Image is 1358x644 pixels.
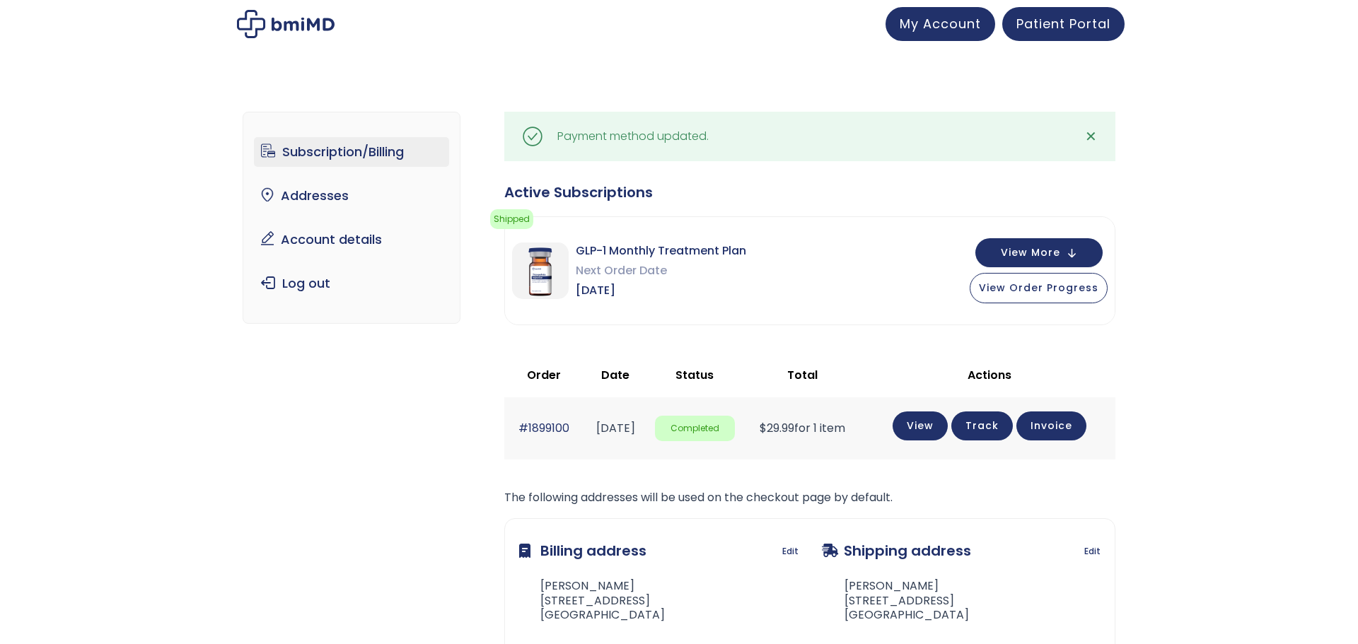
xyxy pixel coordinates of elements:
span: Order [527,367,561,383]
button: View Order Progress [970,273,1108,303]
h3: Shipping address [822,533,971,568]
span: $ [760,420,767,436]
span: Next Order Date [576,261,746,281]
a: Edit [782,541,799,561]
td: for 1 item [742,397,863,459]
address: [PERSON_NAME] [STREET_ADDRESS] [GEOGRAPHIC_DATA] [519,579,665,623]
h3: Billing address [519,533,646,568]
a: Account details [254,225,450,254]
span: View Order Progress [979,281,1098,295]
span: Shipped [490,209,533,229]
p: The following addresses will be used on the checkout page by default. [504,488,1115,508]
a: Track [951,411,1013,440]
a: Invoice [1016,411,1086,440]
span: Status [675,367,714,383]
a: Patient Portal [1002,7,1125,41]
a: My Account [886,7,995,41]
a: View [893,411,948,440]
a: Subscription/Billing [254,137,450,167]
a: #1899100 [518,420,569,436]
div: Payment method updated. [557,127,709,146]
button: View More [975,238,1103,267]
span: [DATE] [576,281,746,300]
a: Edit [1084,541,1101,561]
nav: Account pages [243,112,461,324]
a: Log out [254,269,450,298]
img: My account [237,10,335,38]
a: ✕ [1076,122,1105,151]
span: Actions [968,367,1011,383]
time: [DATE] [596,420,635,436]
a: Addresses [254,181,450,211]
div: Active Subscriptions [504,182,1115,202]
span: Total [787,367,818,383]
span: Date [601,367,629,383]
address: [PERSON_NAME] [STREET_ADDRESS] [GEOGRAPHIC_DATA] [822,579,969,623]
span: My Account [900,15,981,33]
span: ✕ [1085,127,1097,146]
span: GLP-1 Monthly Treatment Plan [576,241,746,261]
span: Patient Portal [1016,15,1110,33]
span: Completed [655,416,735,442]
span: 29.99 [760,420,794,436]
span: View More [1001,248,1060,257]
